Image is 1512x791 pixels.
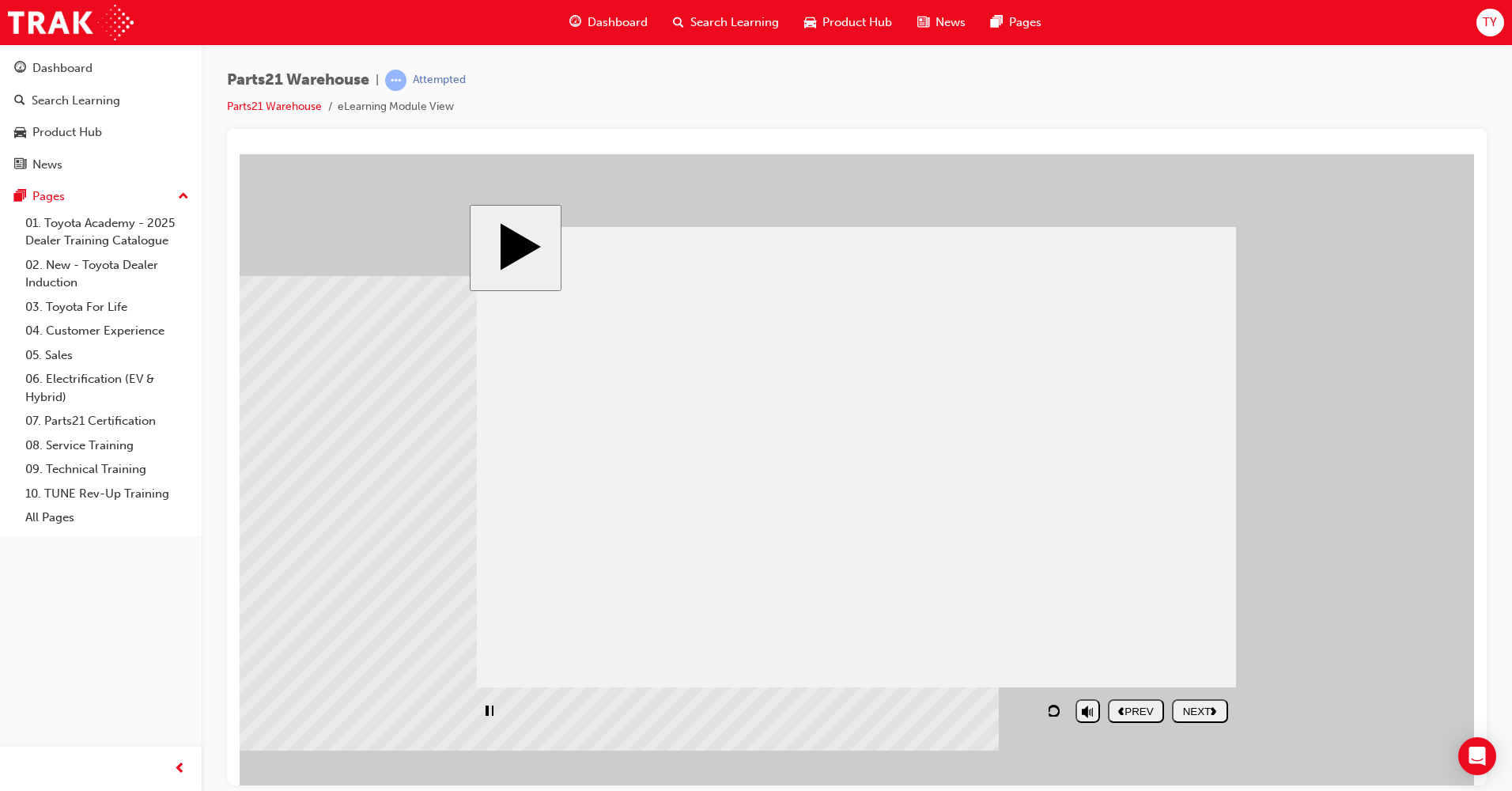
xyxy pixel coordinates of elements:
span: guage-icon [14,62,26,76]
span: guage-icon [569,13,581,32]
div: Parts21Warehouse Start Course [230,51,1005,581]
a: All Pages [19,505,195,530]
span: Pages [1009,13,1041,32]
span: pages-icon [14,190,26,204]
span: TY [1483,13,1497,32]
span: Parts21 Warehouse [227,71,369,89]
div: Dashboard [32,59,93,78]
a: 06. Electrification (EV & Hybrid) [19,367,195,409]
span: up-icon [178,187,189,207]
a: 10. TUNE Rev-Up Training [19,482,195,506]
span: news-icon [917,13,929,32]
div: Pages [32,187,65,206]
a: 08. Service Training [19,433,195,458]
a: 01. Toyota Academy - 2025 Dealer Training Catalogue [19,211,195,253]
span: car-icon [14,126,26,140]
a: guage-iconDashboard [557,6,660,39]
button: Start [230,51,322,137]
button: Pages [6,182,195,211]
a: Parts21 Warehouse [227,100,322,113]
span: | [376,71,379,89]
a: pages-iconPages [978,6,1054,39]
div: Search Learning [32,92,120,110]
span: News [936,13,966,32]
li: eLearning Module View [338,98,454,116]
span: Product Hub [822,13,892,32]
span: pages-icon [991,13,1003,32]
a: 07. Parts21 Certification [19,409,195,433]
a: 03. Toyota For Life [19,295,195,320]
span: Search Learning [690,13,779,32]
a: search-iconSearch Learning [660,6,792,39]
span: Dashboard [588,13,648,32]
span: car-icon [804,13,816,32]
a: car-iconProduct Hub [792,6,905,39]
a: Search Learning [6,86,195,115]
a: 05. Sales [19,343,195,368]
a: News [6,150,195,180]
span: learningRecordVerb_ATTEMPT-icon [385,70,406,91]
a: news-iconNews [905,6,978,39]
span: search-icon [14,94,25,108]
a: 04. Customer Experience [19,319,195,343]
span: prev-icon [174,759,186,779]
div: News [32,156,62,174]
a: 02. New - Toyota Dealer Induction [19,253,195,295]
a: 09. Technical Training [19,457,195,482]
div: Open Intercom Messenger [1458,737,1496,775]
button: TY [1476,9,1504,36]
span: search-icon [673,13,684,32]
a: Product Hub [6,118,195,147]
div: Attempted [413,73,466,88]
a: Dashboard [6,54,195,83]
button: DashboardSearch LearningProduct HubNews [6,51,195,182]
img: Trak [8,5,134,40]
span: news-icon [14,158,26,172]
div: Product Hub [32,123,102,142]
